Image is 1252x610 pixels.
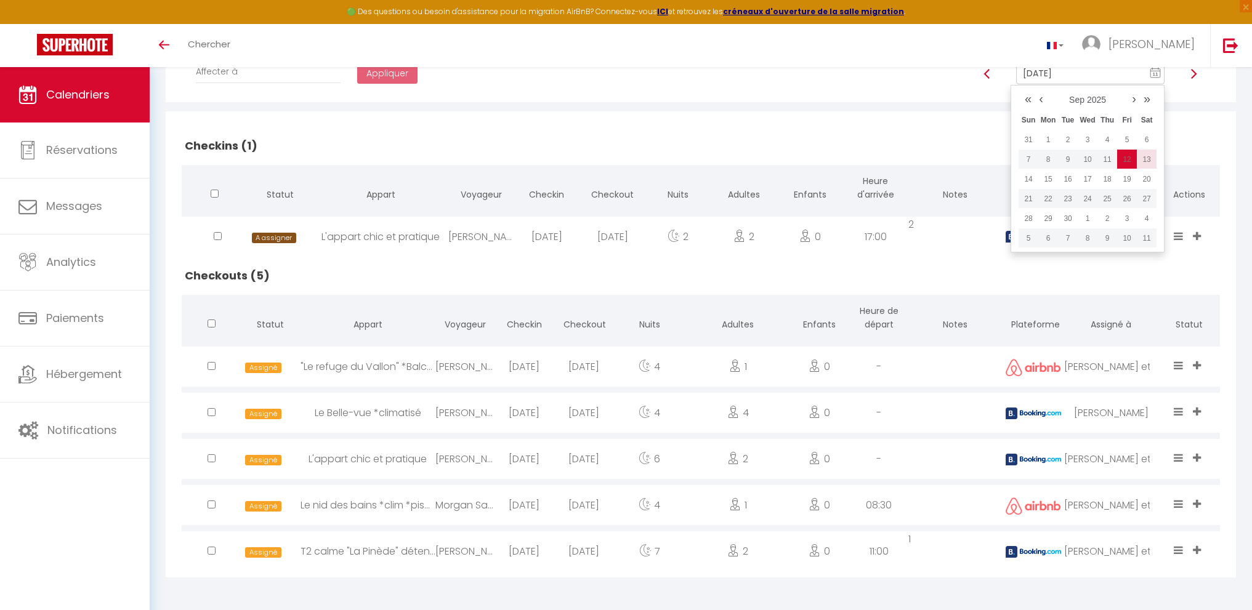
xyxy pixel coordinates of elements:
[245,363,281,373] span: Assigné
[790,393,849,433] div: 0
[1019,169,1038,189] td: Sep 14, 2025
[1073,24,1210,67] a: ... [PERSON_NAME]
[1038,209,1058,228] td: Sep 29, 2025
[46,254,96,270] span: Analytics
[257,318,284,331] span: Statut
[1189,69,1198,79] img: arrow-right3.svg
[46,310,104,326] span: Paiements
[1097,150,1117,169] td: Sep 11, 2025
[1158,295,1220,343] th: Statut
[1006,231,1061,243] img: booking2.png
[1137,169,1157,189] td: Sep 20, 2025
[435,295,495,343] th: Voyageur
[554,439,613,479] div: [DATE]
[514,165,580,214] th: Checkin
[777,165,843,214] th: Enfants
[613,439,686,479] div: 6
[849,295,908,343] th: Heure de départ
[1064,393,1158,433] div: [PERSON_NAME]
[435,347,495,387] div: [PERSON_NAME]
[1058,169,1078,189] td: Sep 16, 2025
[1158,165,1220,214] th: Actions
[1200,555,1243,601] iframe: Chat
[495,485,554,525] div: [DATE]
[1137,189,1157,209] td: Sep 27, 2025
[1078,209,1097,228] td: Oct 01, 2025
[1019,209,1038,228] td: Sep 28, 2025
[1117,189,1137,209] td: Sep 26, 2025
[580,165,645,214] th: Checkout
[1019,228,1038,248] td: Oct 05, 2025
[790,485,849,525] div: 0
[313,217,448,257] div: L'appart chic et pratique
[711,217,777,257] div: 2
[1117,228,1137,248] td: Oct 10, 2025
[245,547,281,558] span: Assigné
[301,347,435,387] div: "Le refuge du Vallon" *Balcon *Piscine partagée
[686,485,790,525] div: 1
[1117,150,1137,169] td: Sep 12, 2025
[686,295,790,343] th: Adultes
[1078,228,1097,248] td: Oct 08, 2025
[1097,189,1117,209] td: Sep 25, 2025
[1109,36,1195,52] span: [PERSON_NAME]
[267,188,294,201] span: Statut
[1064,347,1158,387] div: [PERSON_NAME] et [PERSON_NAME]
[1078,150,1097,169] td: Sep 10, 2025
[245,455,281,465] span: Assigné
[47,422,117,438] span: Notifications
[1021,89,1035,108] a: «
[1078,110,1097,130] th: Wed
[554,531,613,571] div: [DATE]
[1058,150,1078,169] td: Sep 09, 2025
[1064,485,1158,525] div: [PERSON_NAME] et [PERSON_NAME]
[777,217,843,257] div: 0
[645,217,711,257] div: 2
[554,295,613,343] th: Checkout
[908,295,1002,343] th: Notes
[1019,150,1038,169] td: Sep 07, 2025
[1038,110,1058,130] th: Mon
[514,217,580,257] div: [DATE]
[301,531,435,571] div: T2 calme "La Pinède" détente & entrée autonome
[1002,165,1064,214] th: Plateforme
[686,439,790,479] div: 2
[495,439,554,479] div: [DATE]
[1137,209,1157,228] td: Oct 04, 2025
[353,318,382,331] span: Appart
[842,217,908,257] div: 17:00
[849,347,908,387] div: -
[188,38,230,50] span: Chercher
[613,347,686,387] div: 4
[1016,63,1165,84] input: Select Date
[1117,130,1137,150] td: Sep 05, 2025
[1082,35,1101,54] img: ...
[448,217,514,257] div: [PERSON_NAME]
[182,127,1220,165] h2: Checkins (1)
[723,6,904,17] a: créneaux d'ouverture de la salle migration
[908,528,1002,571] td: 1
[1117,110,1137,130] th: Fri
[46,366,122,382] span: Hébergement
[849,531,908,571] div: 11:00
[1097,228,1117,248] td: Oct 09, 2025
[435,393,495,433] div: [PERSON_NAME]
[1006,497,1061,515] img: airbnb2.png
[1058,209,1078,228] td: Sep 30, 2025
[686,347,790,387] div: 1
[366,188,395,201] span: Appart
[657,6,668,17] a: ICI
[790,531,849,571] div: 0
[1078,130,1097,150] td: Sep 03, 2025
[1058,110,1078,130] th: Tue
[10,5,47,42] button: Ouvrir le widget de chat LiveChat
[1038,130,1058,150] td: Sep 01, 2025
[849,393,908,433] div: -
[1097,110,1117,130] th: Thu
[301,439,435,479] div: L'appart chic et pratique
[1058,130,1078,150] td: Sep 02, 2025
[1038,169,1058,189] td: Sep 15, 2025
[1153,71,1159,77] text: 11
[790,295,849,343] th: Enfants
[1097,209,1117,228] td: Oct 02, 2025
